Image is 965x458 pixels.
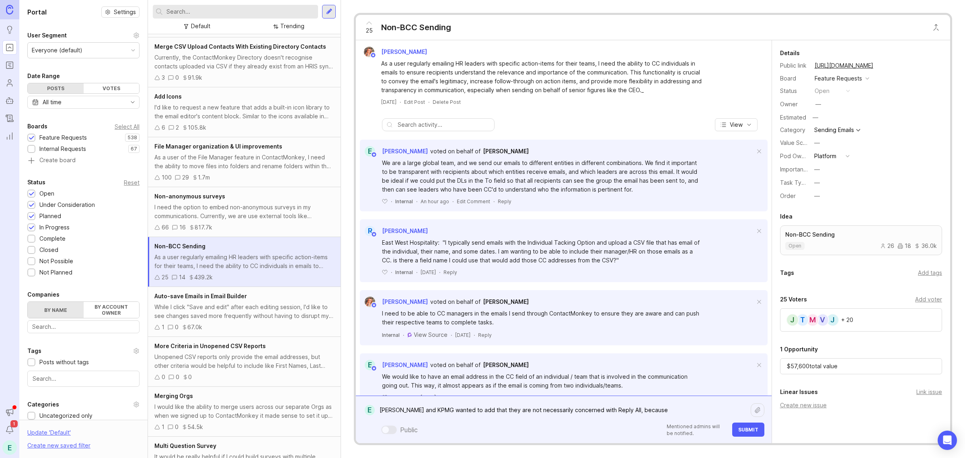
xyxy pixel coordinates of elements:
div: Posts without tags [39,358,89,367]
div: Reply [478,332,492,338]
a: Add IconsI'd like to request a new feature that adds a built-in icon library to the email editor'... [148,87,341,137]
button: E [2,440,17,455]
div: As a user regularly emailing HR leaders with specific action-items for their teams, I need the ab... [154,253,334,270]
div: Default [191,22,210,31]
div: Edit Comment [457,198,490,205]
img: member badge [371,152,377,158]
div: Create new saved filter [27,441,90,450]
span: [PERSON_NAME] [483,298,529,305]
div: I would like the ability to merge users across our separate Orgs as when we signed up to ContactM... [154,402,334,420]
a: [PERSON_NAME] [483,297,529,306]
span: [PERSON_NAME] [483,361,529,368]
div: · [428,99,429,105]
div: Non-BCC Sending [381,22,451,33]
div: 0 [188,373,192,382]
div: Trending [280,22,304,31]
svg: toggle icon [126,99,139,105]
img: member badge [371,302,377,308]
div: Status [780,87,808,95]
label: By name [28,302,84,318]
div: — [810,112,821,123]
p: open [788,243,801,249]
div: Internal [395,394,413,401]
div: Uncategorized only [39,411,92,420]
div: J [786,314,799,326]
div: Reply [443,269,457,276]
time: [DATE] [421,394,436,400]
div: Companies [27,290,60,299]
div: Closed [39,246,58,254]
div: 36.0k [914,243,937,249]
div: Feature Requests [39,133,87,142]
div: Date Range [27,71,60,81]
div: Internal [382,332,400,338]
div: · [403,332,404,338]
time: [DATE] [421,269,436,275]
div: Unopened CSV reports only provide the email addresses, but other criteria would be helpful to inc... [154,353,334,370]
div: + 20 [841,317,853,323]
div: Tags [780,268,794,278]
span: [PERSON_NAME] [382,361,428,368]
img: gong [407,332,412,337]
span: Non-BCC Sending [154,243,205,250]
div: · [439,394,440,401]
span: Non-anonymous surveys [154,193,225,200]
img: Bronwen W [362,297,378,307]
div: Boards [27,122,47,131]
span: Add Icons [154,93,182,100]
div: 1 [162,423,164,431]
input: Search... [32,322,135,331]
div: Posts [28,83,84,93]
div: Delete Post [433,99,461,105]
a: Non-anonymous surveysI need the option to embed non-anonymous surveys in my communications. Curre... [148,187,341,237]
div: 105.8k [188,123,206,132]
div: 0 [176,373,179,382]
div: 54.5k [187,423,203,431]
a: Create board [27,157,140,165]
div: Link issue [916,388,942,396]
div: Add tags [918,268,942,277]
div: Open [39,189,54,198]
div: Feature Requests [815,74,862,83]
a: Merge CSV Upload Contacts With Existing Directory ContactsCurrently, the ContactMonkey Directory ... [148,37,341,87]
div: E [365,360,375,370]
img: member badge [371,365,377,371]
div: 0 [175,323,179,332]
div: M [806,314,819,326]
div: — [814,138,820,147]
span: [PERSON_NAME] [483,148,529,155]
div: T [796,314,809,326]
div: 0 [162,373,165,382]
div: 817.7k [195,223,212,232]
div: Platform [814,152,836,161]
div: East West Hospitality: "I typically send emails with the Individual Tacking Option and upload a C... [382,238,704,265]
div: Reply [485,394,498,401]
h1: Portal [27,7,47,17]
a: Portal [2,40,17,55]
div: I need the option to embed non-anonymous surveys in my communications. Currently, we are use exte... [154,203,334,221]
div: — [814,192,820,200]
div: 1 Opportunity [780,345,818,354]
span: File Manager organization & UI improvements [154,143,282,150]
div: 67.0k [187,323,202,332]
a: Reporting [2,129,17,143]
a: Settings [101,6,140,18]
div: Reset [124,180,140,185]
div: 0 [175,73,179,82]
div: 2 [176,123,179,132]
div: Currently, the ContactMonkey Directory doesn't recognise contacts uploaded via CSV if they alread... [154,53,334,71]
div: Internal Requests [39,144,86,153]
label: Importance [780,166,810,173]
span: Merge CSV Upload Contacts With Existing Directory Contacts [154,43,326,50]
a: Autopilot [2,93,17,108]
p: Non-BCC Sending [785,231,937,239]
div: Under Consideration [39,200,95,209]
div: Open Intercom Messenger [938,431,957,450]
div: 100 [162,173,172,182]
a: [PERSON_NAME] [483,361,529,369]
div: While I click "Save and edit" after each editing session, I'd like to see changes saved more freq... [154,303,334,320]
button: Submit [732,423,764,437]
a: Changelog [2,111,17,126]
div: Update ' Default ' [27,428,71,441]
div: Select All [115,124,140,129]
